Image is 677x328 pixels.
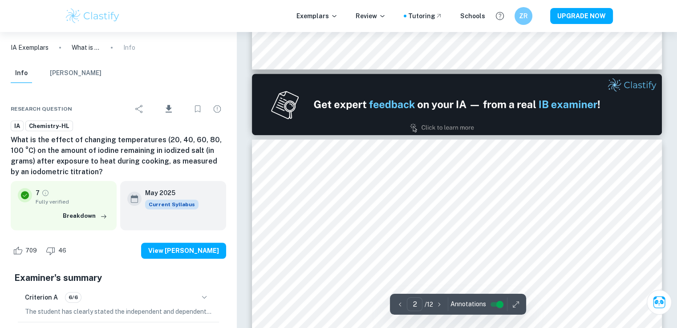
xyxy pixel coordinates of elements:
div: This exemplar is based on the current syllabus. Feel free to refer to it for inspiration/ideas wh... [145,200,199,209]
button: Breakdown [61,209,109,223]
div: Download [150,97,187,120]
button: Ask Clai [647,290,672,315]
span: 709 [20,246,42,255]
p: 7 [36,188,40,198]
button: UPGRADE NOW [550,8,613,24]
a: Schools [460,11,485,21]
span: 46 [53,246,71,255]
a: Tutoring [408,11,442,21]
p: What is the effect of changing temperatures (20, 40, 60, 80, 100 °C) on the amount of iodine rema... [72,43,100,52]
h5: Examiner's summary [14,271,223,284]
span: Fully verified [36,198,109,206]
a: IA Exemplars [11,43,49,52]
a: Grade fully verified [41,189,49,197]
div: Share [130,100,148,118]
h6: May 2025 [145,188,191,198]
span: Annotations [450,300,486,309]
h6: What is the effect of changing temperatures (20, 40, 60, 80, 100 °C) on the amount of iodine rema... [11,135,226,177]
div: Bookmark [189,100,207,118]
p: Review [356,11,386,21]
button: ZR [515,7,532,25]
span: Research question [11,105,72,113]
h6: ZR [518,11,528,21]
p: Info [123,43,135,52]
button: [PERSON_NAME] [50,64,101,83]
span: Current Syllabus [145,200,199,209]
span: 6/6 [65,293,81,301]
button: Help and Feedback [492,8,507,24]
p: / 12 [424,300,433,309]
img: Clastify logo [65,7,121,25]
span: Chemistry-HL [26,122,73,131]
div: Like [11,244,42,258]
h6: Criterion A [25,292,58,302]
div: Report issue [208,100,226,118]
a: Chemistry-HL [25,120,73,132]
img: Ad [252,74,662,135]
p: Exemplars [296,11,338,21]
a: IA [11,120,24,132]
button: View [PERSON_NAME] [141,243,226,259]
span: IA [11,122,23,131]
p: The student has clearly stated the independent and dependent variables in the research question, ... [25,307,212,316]
div: Dislike [44,244,71,258]
button: Info [11,64,32,83]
